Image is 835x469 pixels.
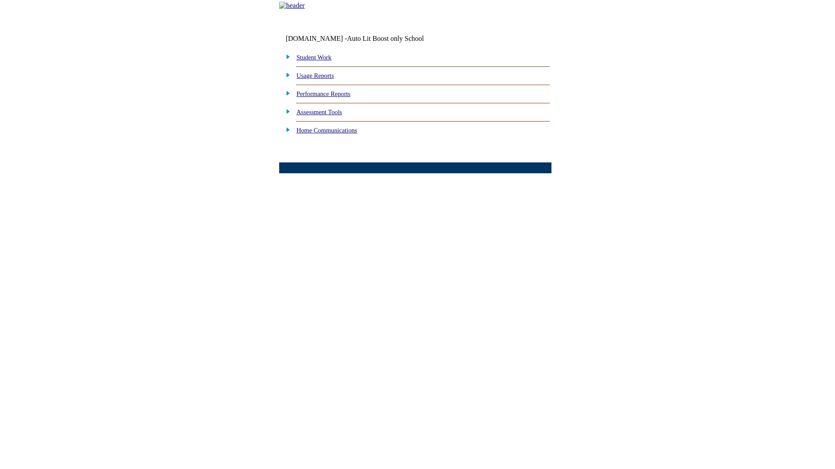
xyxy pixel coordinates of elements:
[286,35,446,43] td: [DOMAIN_NAME] -
[281,89,291,97] img: plus.gif
[297,127,357,134] a: Home Communications
[297,54,331,61] a: Student Work
[281,126,291,133] img: plus.gif
[297,72,334,79] a: Usage Reports
[281,53,291,60] img: plus.gif
[297,90,351,97] a: Performance Reports
[297,109,342,116] a: Assessment Tools
[281,107,291,115] img: plus.gif
[279,2,305,10] img: header
[281,71,291,79] img: plus.gif
[347,35,424,42] nobr: Auto Lit Boost only School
